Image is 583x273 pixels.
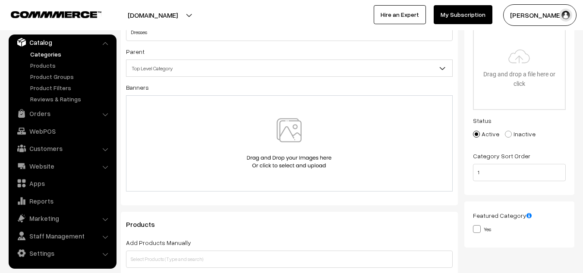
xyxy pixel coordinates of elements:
[126,60,453,77] span: Top Level Category
[11,193,113,209] a: Reports
[434,5,492,24] a: My Subscription
[559,9,572,22] img: user
[11,106,113,121] a: Orders
[11,9,86,19] a: COMMMERCE
[98,4,208,26] button: [DOMAIN_NAME]
[473,211,532,220] label: Featured Category
[28,50,113,59] a: Categories
[28,61,113,70] a: Products
[11,176,113,191] a: Apps
[28,83,113,92] a: Product Filters
[126,251,453,268] input: Select Products (Type and search)
[505,129,536,138] label: Inactive
[473,164,566,181] input: Enter Number
[11,11,101,18] img: COMMMERCE
[473,129,499,138] label: Active
[473,151,530,160] label: Category Sort Order
[126,24,453,41] input: Category Name
[126,61,452,76] span: Top Level Category
[473,116,492,125] label: Status
[374,5,426,24] a: Hire an Expert
[126,220,165,229] span: Products
[11,141,113,156] a: Customers
[503,4,577,26] button: [PERSON_NAME]
[11,245,113,261] a: Settings
[28,94,113,104] a: Reviews & Ratings
[11,228,113,244] a: Staff Management
[126,238,191,247] label: Add Products Manually
[11,210,113,226] a: Marketing
[11,123,113,139] a: WebPOS
[28,72,113,81] a: Product Groups
[126,47,145,56] label: Parent
[11,158,113,174] a: Website
[473,224,491,233] label: Yes
[126,83,149,92] label: Banners
[11,35,113,50] a: Catalog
